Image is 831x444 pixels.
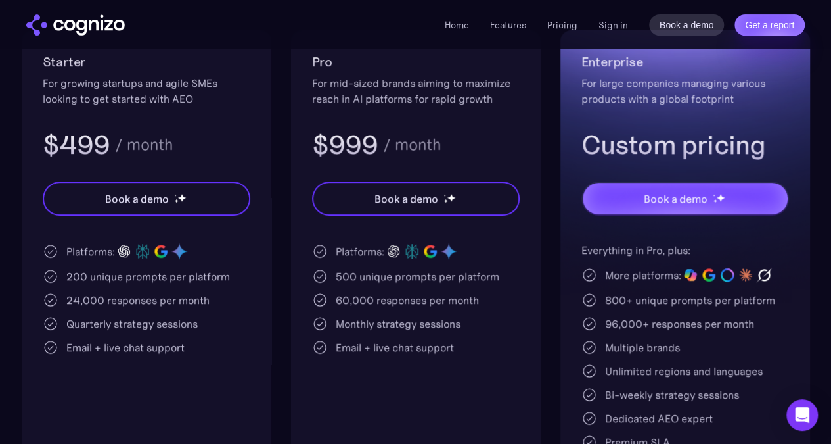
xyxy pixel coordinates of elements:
a: Book a demostarstarstar [312,182,520,216]
img: star [716,193,725,202]
div: Multiple brands [605,339,680,355]
img: star [447,193,455,202]
div: Dedicated AEO expert [605,410,713,426]
div: Quarterly strategy sessions [66,316,198,332]
div: / month [383,137,441,153]
div: For mid-sized brands aiming to maximize reach in AI platforms for rapid growth [312,75,520,107]
a: Home [445,19,469,31]
div: 96,000+ responses per month [605,316,754,332]
div: Monthly strategy sessions [336,316,460,332]
img: cognizo logo [26,14,125,36]
h2: Starter [43,51,250,72]
h2: Pro [312,51,520,72]
h3: $999 [312,128,378,162]
div: More platforms: [605,267,681,283]
a: Book a demostarstarstar [581,182,789,216]
a: Features [490,19,526,31]
img: star [174,199,179,203]
div: 200 unique prompts per platform [66,268,230,284]
img: star [174,194,176,196]
h2: Enterprise [581,51,789,72]
a: Book a demostarstarstar [43,182,250,216]
div: Email + live chat support [66,339,185,355]
img: star [443,199,448,203]
div: Unlimited regions and languages [605,363,763,379]
div: Book a demo [644,191,707,207]
a: home [26,14,125,36]
div: Book a demo [105,191,168,207]
h3: $499 [43,128,110,162]
div: 24,000 responses per month [66,292,210,308]
div: / month [115,137,173,153]
div: Book a demo [374,191,438,207]
div: Platforms: [336,243,384,259]
h3: Custom pricing [581,128,789,162]
div: Platforms: [66,243,115,259]
div: Email + live chat support [336,339,454,355]
img: star [443,194,445,196]
div: Open Intercom Messenger [786,399,818,431]
div: Bi-weekly strategy sessions [605,387,739,403]
img: star [713,199,717,203]
div: For growing startups and agile SMEs looking to get started with AEO [43,75,250,107]
div: For large companies managing various products with a global footprint [581,75,789,107]
img: star [713,194,715,196]
a: Book a demo [649,14,725,36]
a: Pricing [547,19,577,31]
div: 60,000 responses per month [336,292,479,308]
a: Get a report [734,14,805,36]
img: star [177,193,186,202]
a: Sign in [598,17,628,33]
div: 500 unique prompts per platform [336,268,499,284]
div: Everything in Pro, plus: [581,242,789,258]
div: 800+ unique prompts per platform [605,292,775,308]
